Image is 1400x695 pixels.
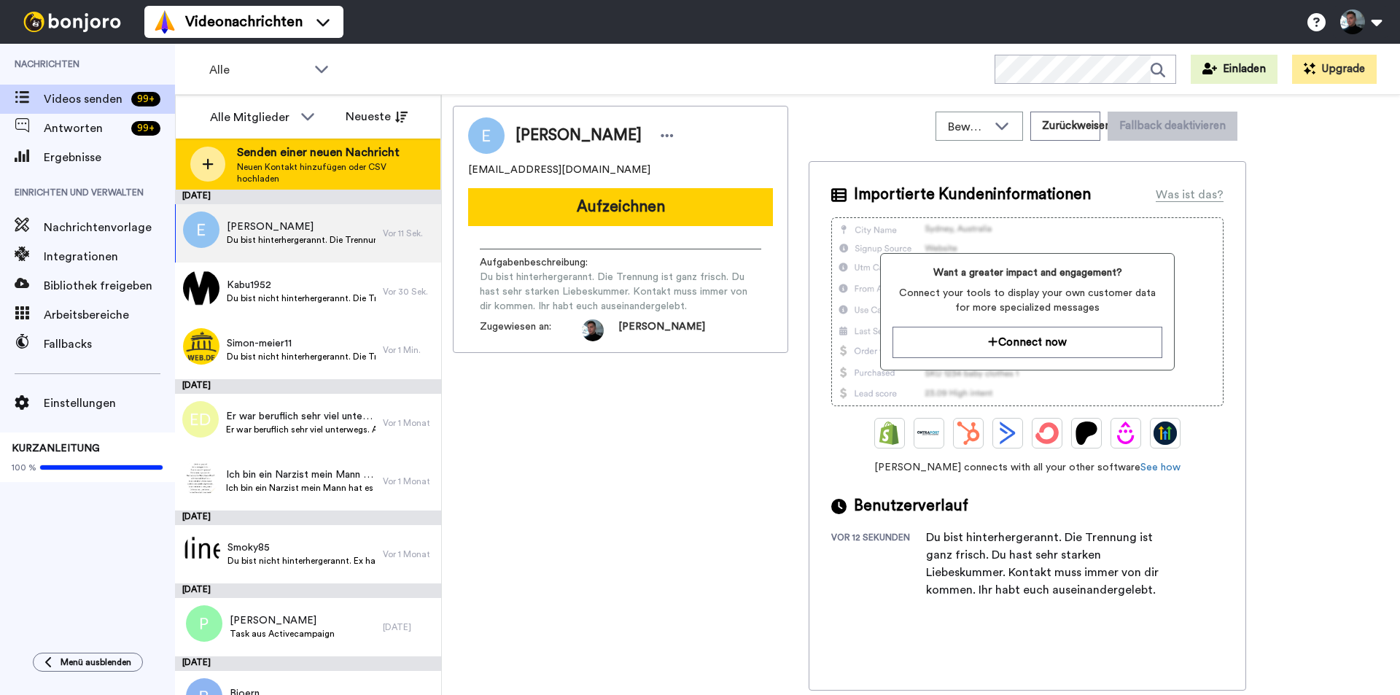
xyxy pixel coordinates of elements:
a: See how [1140,462,1181,473]
div: Du bist hinterhergerannt. Die Trennung ist ganz frisch. Du hast sehr starken Liebeskummer. Kontak... [926,529,1159,599]
font: Du bist nicht hinterhergerannt. Die Trennung ist ganz frisch. Du hast sehr starken Liebeskummer. ... [227,352,761,361]
button: Upgrade [1292,55,1377,84]
button: Fallback deaktivieren [1108,112,1237,141]
span: [PERSON_NAME] connects with all your other software [831,460,1224,475]
font: Alle [209,64,230,76]
img: Shopify [878,422,901,445]
font: Zugewiesen an: [480,322,551,332]
font: Arbeitsbereiche [44,309,129,321]
font: Du bist hinterhergerannt. Die Trennung ist ganz frisch. Du hast sehr starken Liebeskummer. Kontak... [480,272,747,311]
img: a59c6d4f-b713-49ea-933b-a2d24be2cc3a.png [183,328,219,365]
font: + [149,123,155,133]
button: Connect now [892,327,1162,358]
font: Importierte Kundeninformationen [854,187,1091,202]
img: ConvertKit [1035,422,1059,445]
font: Ergebnisse [44,152,101,163]
img: Ontraport [917,422,941,445]
font: Vor 30 Sek. [383,287,428,296]
font: Was ist das? [1156,189,1224,201]
font: Neueste [346,111,391,123]
font: Vor 1 Monat [383,477,430,486]
img: ed2443b3-730b-4e33-baef-72044168ec16.png [183,270,219,306]
img: Bild von Enricodorow [468,117,505,154]
font: Benutzerverlauf [854,498,968,513]
font: Integrationen [44,251,118,263]
button: Menü ausblenden [33,653,143,672]
img: p.png [186,605,222,642]
font: Simon-meier11 [227,338,292,349]
span: Connect your tools to display your own customer data for more specialized messages [892,286,1162,315]
img: ed.png [182,401,219,438]
font: Fallbacks [44,338,92,350]
font: Videos senden [44,93,122,105]
font: Aufzeichnen [577,199,665,214]
img: vm-color.svg [153,10,176,34]
img: Patreon [1075,422,1098,445]
font: 99 [137,123,149,133]
font: 100 % [12,463,36,472]
button: Neueste [335,102,419,131]
font: Vor 1 Monat [383,550,430,559]
font: Neuen Kontakt hinzufügen oder CSV hochladen [237,163,386,183]
font: KURZANLEITUNG [12,443,100,454]
font: [DATE] [182,585,211,594]
font: [EMAIL_ADDRESS][DOMAIN_NAME] [468,165,650,175]
font: Antworten [44,123,103,134]
font: Bewegen [948,121,997,133]
font: Bibliothek freigeben [44,280,152,292]
font: + [149,94,155,104]
font: Zurückweisen [1042,120,1111,131]
img: 6600c1fb-6cfd-4468-977c-d6cb75114479.png [184,532,220,569]
font: Einrichten und Verwalten [15,188,144,197]
button: Einladen [1191,55,1277,84]
font: [DATE] [182,512,211,521]
font: [DATE] [182,381,211,389]
font: [PERSON_NAME] [516,128,642,143]
font: Senden einer neuen Nachricht [237,147,400,158]
font: Du bist nicht hinterhergerannt. Ex hat bereits eine neue Beziehung. .... Kontakt muss immer von d... [227,556,671,565]
font: 99 [137,94,149,104]
font: Einladen [1223,63,1266,74]
img: e.png [183,211,219,248]
font: Einstellungen [44,397,116,409]
font: Upgrade [1321,63,1365,74]
font: Smoky85 [227,543,270,553]
img: bj-logo-header-white.svg [17,12,127,32]
img: Hubspot [957,422,980,445]
font: Videonachrichten [185,15,303,29]
font: Vor 11 Sek. [383,229,423,238]
font: Du bist nicht hinterhergerannt. Die Trennung ist ganz frisch. Du hast normale Liebeskummer. Ex re... [227,294,832,303]
font: Alle Mitglieder [210,112,289,123]
font: [DATE] [383,623,411,632]
img: 7ffee938-68f2-4613-a695-30c85e45ae1a.jpg [182,459,219,496]
img: Drip [1114,422,1137,445]
font: Du bist hinterhergerannt. Die Trennung ist ganz frisch. Du hast sehr starken Liebeskummer. Kontak... [227,236,882,244]
font: Nachrichten [15,60,79,69]
font: [PERSON_NAME] [230,616,316,626]
font: [PERSON_NAME] [227,222,314,232]
font: Kabu1952 [227,280,271,290]
font: Menü ausblenden [61,658,131,667]
button: Aufzeichnen [468,188,773,226]
font: Fallback deaktivieren [1119,120,1226,131]
span: Want a greater impact and engagement? [892,265,1162,280]
font: [DATE] [182,658,211,667]
font: : [586,257,588,268]
font: Nachrichtenvorlage [44,222,152,233]
font: Task aus Activecampaign [230,629,335,638]
font: Vor 1 Monat [383,419,430,427]
font: Vor 1 Min. [383,346,421,354]
font: [DATE] [182,191,211,200]
img: GoHighLevel [1154,422,1177,445]
img: ActiveCampaign [996,422,1019,445]
font: [PERSON_NAME] [618,322,705,332]
img: AOh14GgvpU1ck5ZFzChok39f0RsYRqOFYcWQa6oK6CQBlA=s96-c [582,319,604,341]
button: Zurückweisen [1030,112,1100,141]
font: Aufgabenbeschreibung [480,257,586,268]
div: Was ist das? [1156,186,1224,203]
div: vor 12 Sekunden [831,532,926,599]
